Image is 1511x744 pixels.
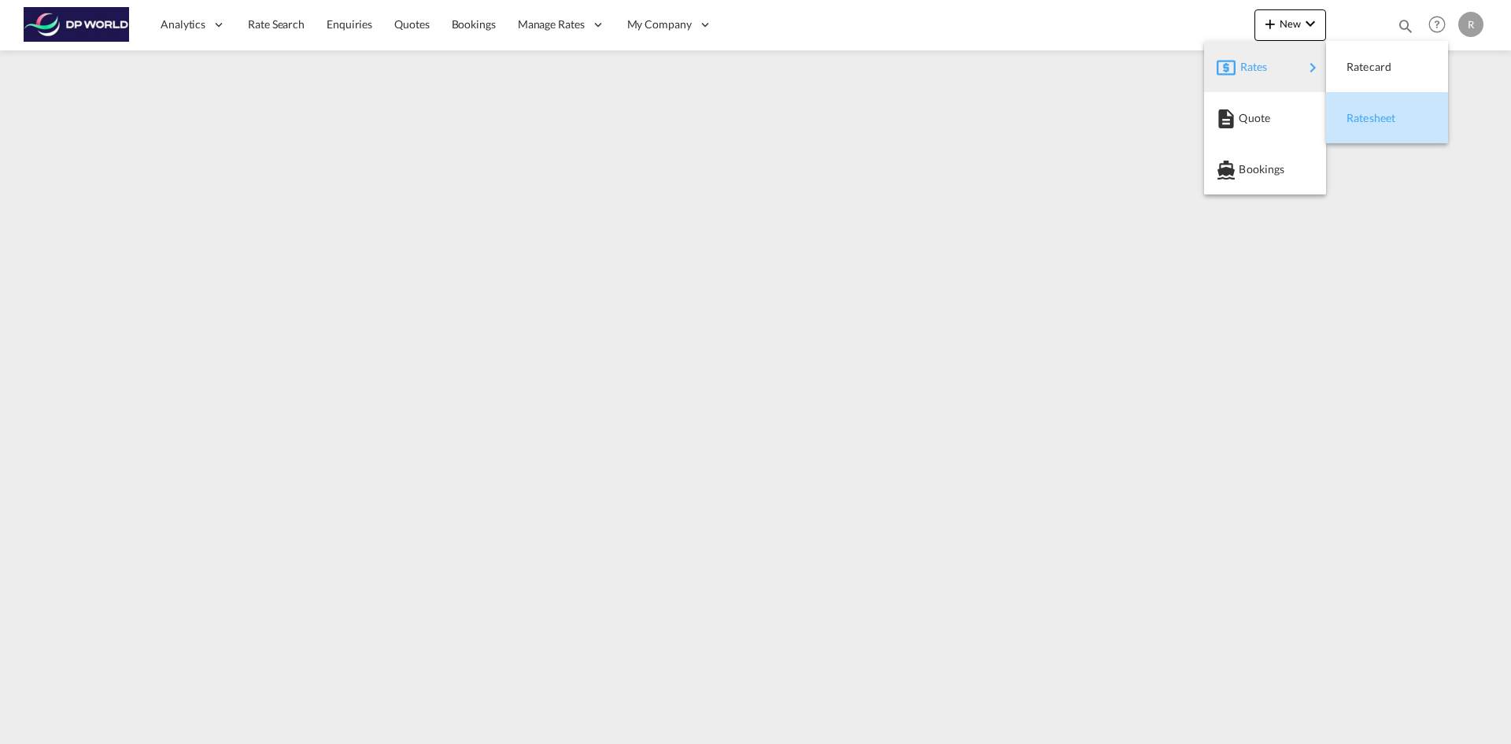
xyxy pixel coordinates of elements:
span: Rates [1240,51,1259,83]
button: Bookings [1204,143,1326,194]
md-icon: icon-chevron-right [1303,58,1322,77]
div: Ratesheet [1339,98,1435,138]
div: Ratecard [1339,47,1435,87]
div: Quote [1217,98,1313,138]
span: Quote [1239,102,1256,134]
button: Quote [1204,92,1326,143]
div: Bookings [1217,150,1313,189]
span: Bookings [1239,154,1256,185]
span: Ratecard [1347,51,1364,83]
span: Ratesheet [1347,102,1364,134]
